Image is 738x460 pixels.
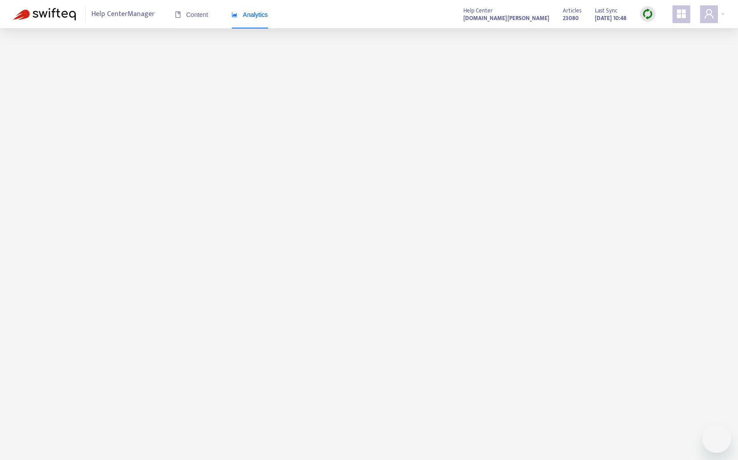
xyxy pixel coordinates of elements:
[595,6,618,16] span: Last Sync
[175,11,208,18] span: Content
[563,6,581,16] span: Articles
[595,13,627,23] strong: [DATE] 10:48
[676,8,687,19] span: appstore
[463,13,549,23] a: [DOMAIN_NAME][PERSON_NAME]
[175,12,181,18] span: book
[231,11,268,18] span: Analytics
[13,8,76,20] img: Swifteq
[702,424,731,453] iframe: メッセージングウィンドウを開くボタン
[463,6,493,16] span: Help Center
[642,8,653,20] img: sync.dc5367851b00ba804db3.png
[563,13,579,23] strong: 23080
[231,12,238,18] span: area-chart
[91,6,155,23] span: Help Center Manager
[704,8,714,19] span: user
